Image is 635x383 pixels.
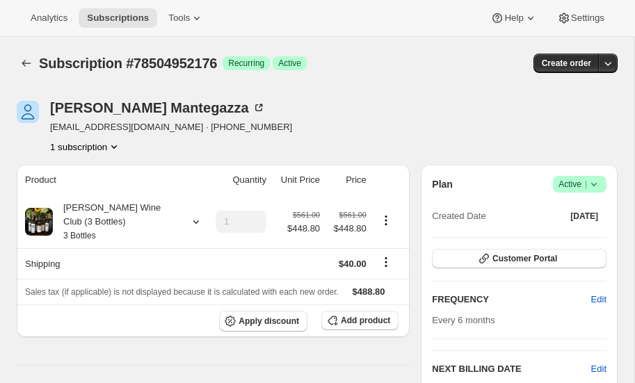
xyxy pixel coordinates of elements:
button: Product actions [50,140,121,154]
button: [DATE] [562,206,606,226]
button: Help [482,8,545,28]
span: Every 6 months [432,315,495,325]
span: Subscription #78504952176 [39,56,217,71]
th: Price [324,165,371,195]
button: Apply discount [219,311,307,332]
img: product img [25,208,53,236]
h2: FREQUENCY [432,293,590,307]
span: $448.80 [328,222,367,236]
div: [PERSON_NAME] Mantegazza [50,101,266,115]
button: Customer Portal [432,249,606,268]
button: Subscriptions [17,54,36,73]
span: Edit [591,293,606,307]
span: Created Date [432,209,485,223]
button: Shipping actions [375,254,397,270]
div: [PERSON_NAME] Wine Club (3 Bottles) [53,201,178,243]
button: Edit [591,362,606,376]
span: Tools [168,13,190,24]
th: Quantity [204,165,271,195]
small: 3 Bottles [63,231,96,241]
span: [EMAIL_ADDRESS][DOMAIN_NAME] · [PHONE_NUMBER] [50,120,292,134]
span: Active [278,58,301,69]
span: Staci Mantegazza [17,101,39,123]
h2: Plan [432,177,453,191]
span: Customer Portal [492,253,557,264]
button: Settings [549,8,613,28]
small: $561.00 [339,211,367,219]
button: Create order [533,54,600,73]
th: Unit Price [271,165,324,195]
span: Recurring [228,58,264,69]
button: Subscriptions [79,8,157,28]
span: $448.80 [287,222,320,236]
button: Tools [160,8,212,28]
span: Analytics [31,13,67,24]
small: $561.00 [293,211,320,219]
span: $488.80 [353,286,385,297]
span: Create order [542,58,591,69]
span: Subscriptions [87,13,149,24]
span: Sales tax (if applicable) is not displayed because it is calculated with each new order. [25,287,339,297]
span: $40.00 [339,259,367,269]
th: Product [17,165,204,195]
button: Product actions [375,213,397,228]
span: Help [504,13,523,24]
span: | [585,179,587,190]
span: Add product [341,315,390,326]
span: [DATE] [570,211,598,222]
button: Analytics [22,8,76,28]
span: Apply discount [239,316,299,327]
th: Shipping [17,248,204,279]
h2: NEXT BILLING DATE [432,362,590,376]
span: Settings [571,13,604,24]
button: Edit [583,288,615,311]
button: Add product [321,311,399,330]
span: Active [558,177,601,191]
